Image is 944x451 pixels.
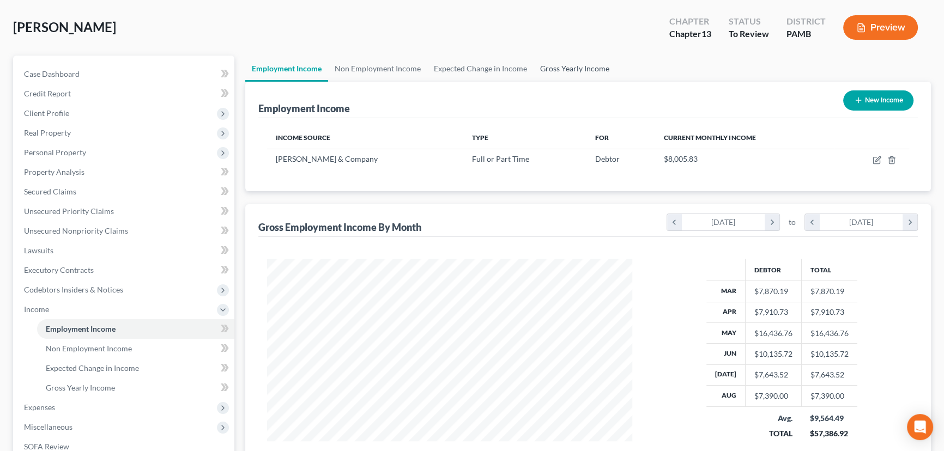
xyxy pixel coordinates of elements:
span: SOFA Review [24,442,69,451]
span: Employment Income [46,324,116,333]
a: Non Employment Income [328,56,427,82]
th: May [706,322,746,343]
th: Debtor [745,259,801,281]
span: [PERSON_NAME] & Company [276,154,378,163]
div: Status [729,15,769,28]
span: [PERSON_NAME] [13,19,116,35]
td: $7,870.19 [801,281,857,302]
a: Gross Yearly Income [534,56,616,82]
th: Mar [706,281,746,302]
th: Aug [706,386,746,406]
div: PAMB [786,28,826,40]
a: Property Analysis [15,162,234,182]
span: Client Profile [24,108,69,118]
div: TOTAL [754,428,792,439]
span: Real Property [24,128,71,137]
span: Income [24,304,49,314]
a: Gross Yearly Income [37,378,234,398]
a: Employment Income [245,56,328,82]
i: chevron_right [765,214,779,230]
span: Executory Contracts [24,265,94,275]
span: Miscellaneous [24,422,72,431]
i: chevron_left [667,214,682,230]
span: Expenses [24,403,55,412]
span: Full or Part Time [472,154,529,163]
div: Chapter [669,15,711,28]
div: To Review [729,28,769,40]
a: Executory Contracts [15,260,234,280]
a: Lawsuits [15,241,234,260]
th: [DATE] [706,364,746,385]
span: Gross Yearly Income [46,383,115,392]
span: Unsecured Priority Claims [24,206,114,216]
span: Unsecured Nonpriority Claims [24,226,128,235]
button: New Income [843,90,913,111]
div: $16,436.76 [754,328,792,339]
div: District [786,15,826,28]
a: Employment Income [37,319,234,339]
span: Type [472,133,488,142]
div: $7,870.19 [754,286,792,297]
button: Preview [843,15,918,40]
span: $8,005.83 [664,154,698,163]
td: $7,910.73 [801,302,857,322]
span: Lawsuits [24,246,53,255]
div: [DATE] [820,214,903,230]
td: $16,436.76 [801,322,857,343]
span: Non Employment Income [46,344,132,353]
div: $7,390.00 [754,391,792,401]
td: $7,390.00 [801,386,857,406]
th: Total [801,259,857,281]
th: Jun [706,344,746,364]
span: Case Dashboard [24,69,80,78]
td: $10,135.72 [801,344,857,364]
span: Credit Report [24,89,71,98]
a: Unsecured Nonpriority Claims [15,221,234,241]
a: Non Employment Income [37,339,234,358]
span: Current Monthly Income [664,133,755,142]
a: Case Dashboard [15,64,234,84]
div: $7,910.73 [754,307,792,318]
i: chevron_right [903,214,917,230]
a: Expected Change in Income [427,56,534,82]
div: Chapter [669,28,711,40]
div: Employment Income [258,102,350,115]
div: Gross Employment Income By Month [258,221,421,234]
td: $7,643.52 [801,364,857,385]
div: $9,564.49 [810,413,849,424]
i: chevron_left [805,214,820,230]
a: Credit Report [15,84,234,103]
div: Avg. [754,413,792,424]
span: Codebtors Insiders & Notices [24,285,123,294]
a: Unsecured Priority Claims [15,202,234,221]
span: For [595,133,609,142]
a: Expected Change in Income [37,358,234,378]
div: $57,386.92 [810,428,849,439]
span: Secured Claims [24,187,76,196]
span: Personal Property [24,148,86,157]
div: [DATE] [682,214,765,230]
div: $10,135.72 [754,349,792,359]
a: Secured Claims [15,182,234,202]
span: Property Analysis [24,167,84,176]
span: 13 [701,28,711,39]
span: Expected Change in Income [46,363,139,373]
span: to [789,217,796,228]
div: $7,643.52 [754,369,792,380]
span: Income Source [276,133,330,142]
div: Open Intercom Messenger [907,414,933,440]
span: Debtor [595,154,620,163]
th: Apr [706,302,746,322]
